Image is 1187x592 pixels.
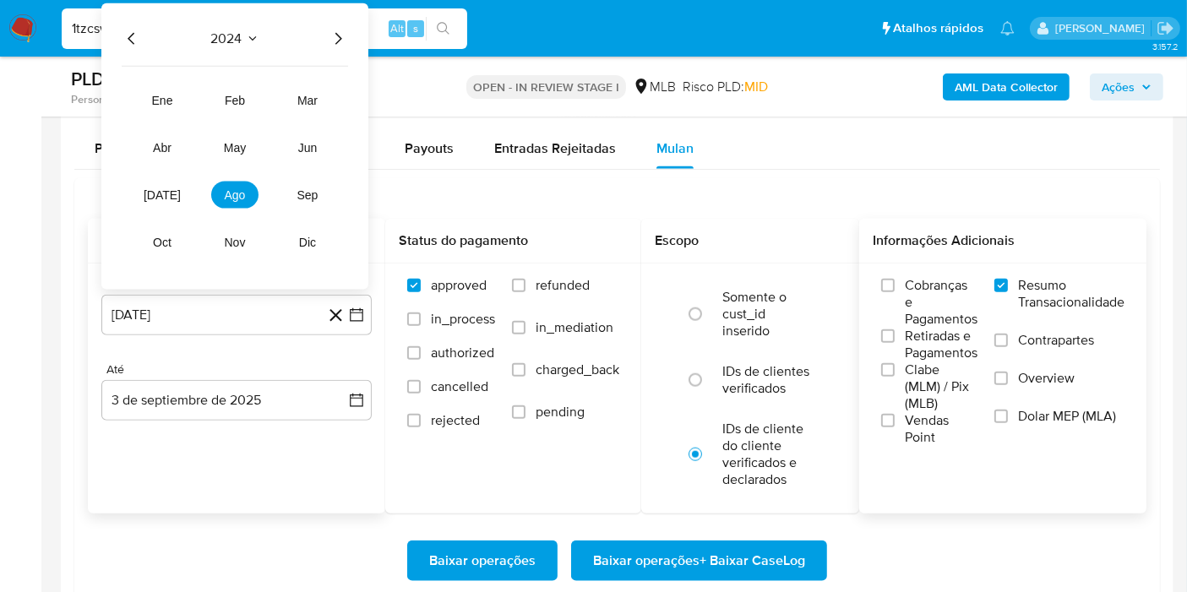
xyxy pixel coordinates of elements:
[955,73,1058,100] b: AML Data Collector
[426,17,460,41] button: search-icon
[466,75,626,99] p: OPEN - IN REVIEW STAGE I
[71,65,105,92] b: PLD
[683,78,768,96] span: Risco PLD:
[62,18,467,40] input: Pesquise usuários ou casos...
[893,19,983,37] span: Atalhos rápidos
[390,20,404,36] span: Alt
[71,92,117,107] b: Person ID
[1152,40,1179,53] span: 3.157.2
[633,78,676,96] div: MLB
[1157,19,1174,37] a: Sair
[1000,21,1015,35] a: Notificações
[943,73,1070,100] button: AML Data Collector
[413,20,418,36] span: s
[1102,73,1135,100] span: Ações
[1090,73,1163,100] button: Ações
[1055,20,1151,36] p: leticia.merlin@mercadolivre.com
[744,77,768,96] span: MID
